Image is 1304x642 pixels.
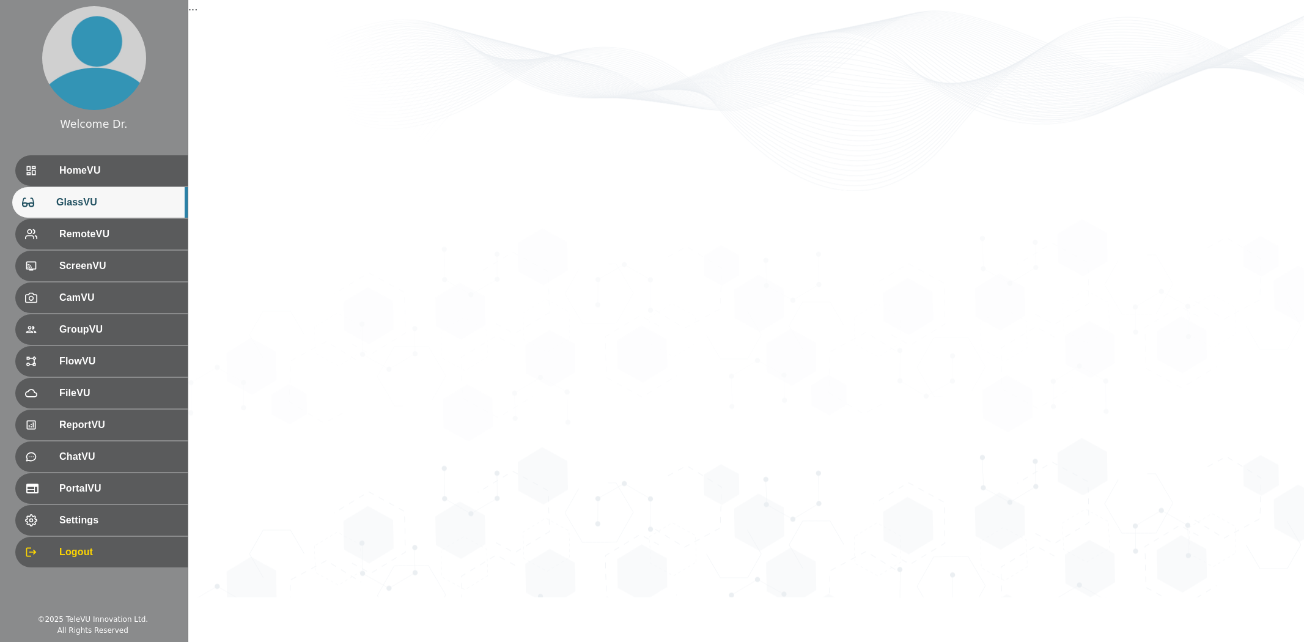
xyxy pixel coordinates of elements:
div: FlowVU [15,346,188,377]
span: RemoteVU [59,227,178,242]
div: All Rights Reserved [57,625,128,636]
div: ChatVU [15,441,188,472]
span: GroupVU [59,322,178,337]
div: PortalVU [15,473,188,504]
span: FileVU [59,386,178,400]
span: ChatVU [59,449,178,464]
div: Settings [15,505,188,536]
span: Logout [59,545,178,559]
div: GroupVU [15,314,188,345]
div: FileVU [15,378,188,408]
span: CamVU [59,290,178,305]
div: ReportVU [15,410,188,440]
span: HomeVU [59,163,178,178]
div: CamVU [15,282,188,313]
div: HomeVU [15,155,188,186]
span: GlassVU [56,195,178,210]
div: Logout [15,537,188,567]
div: RemoteVU [15,219,188,249]
span: ScreenVU [59,259,178,273]
div: ScreenVU [15,251,188,281]
div: © 2025 TeleVU Innovation Ltd. [37,614,148,625]
div: GlassVU [12,187,188,218]
div: Welcome Dr. [60,116,127,132]
span: Settings [59,513,178,528]
span: ReportVU [59,418,178,432]
span: FlowVU [59,354,178,369]
span: PortalVU [59,481,178,496]
img: profile.png [42,6,146,110]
